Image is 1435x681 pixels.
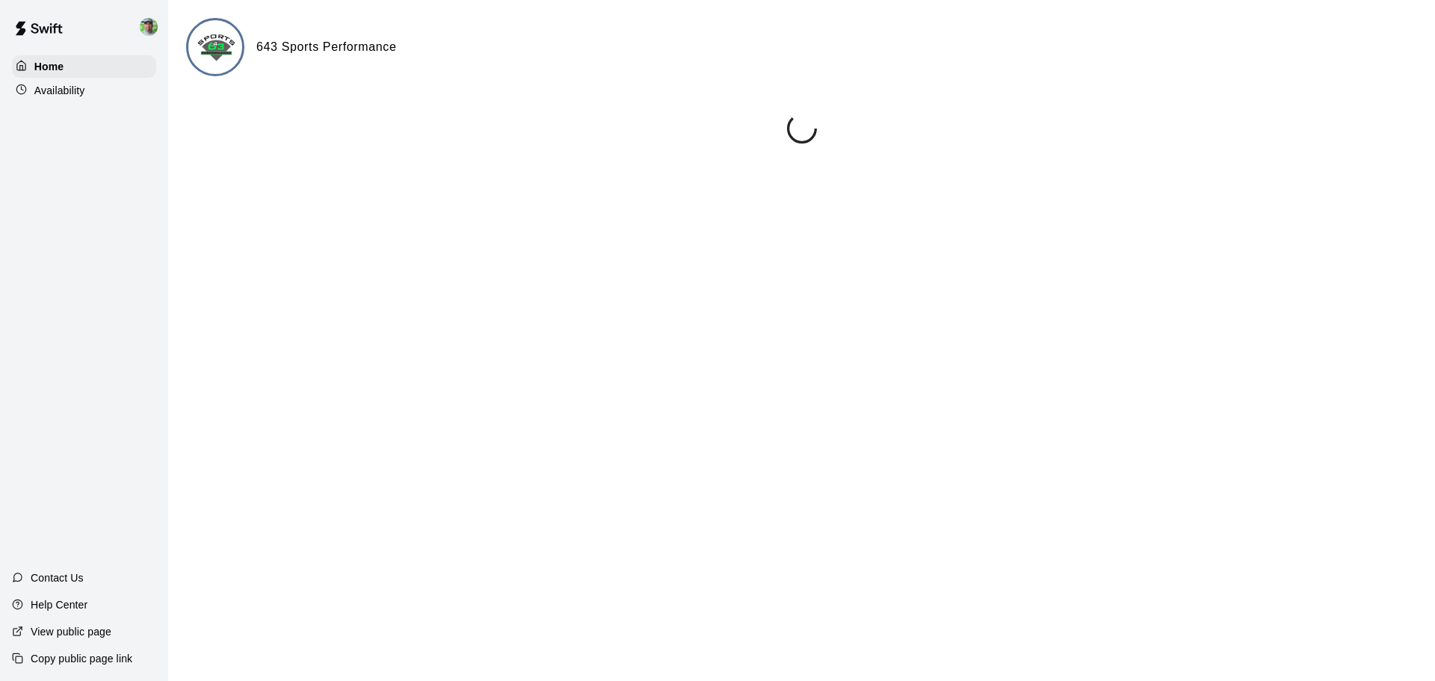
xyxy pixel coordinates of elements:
p: Contact Us [31,570,84,585]
p: View public page [31,624,111,639]
p: Help Center [31,597,87,612]
a: Home [12,55,156,78]
p: Availability [34,83,85,98]
img: 643 Sports Performance logo [188,20,244,76]
p: Copy public page link [31,651,132,666]
p: Home [34,59,64,74]
img: Jeff Pettke [140,18,158,36]
div: Jeff Pettke [137,12,168,42]
a: Availability [12,79,156,102]
h6: 643 Sports Performance [256,37,397,57]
